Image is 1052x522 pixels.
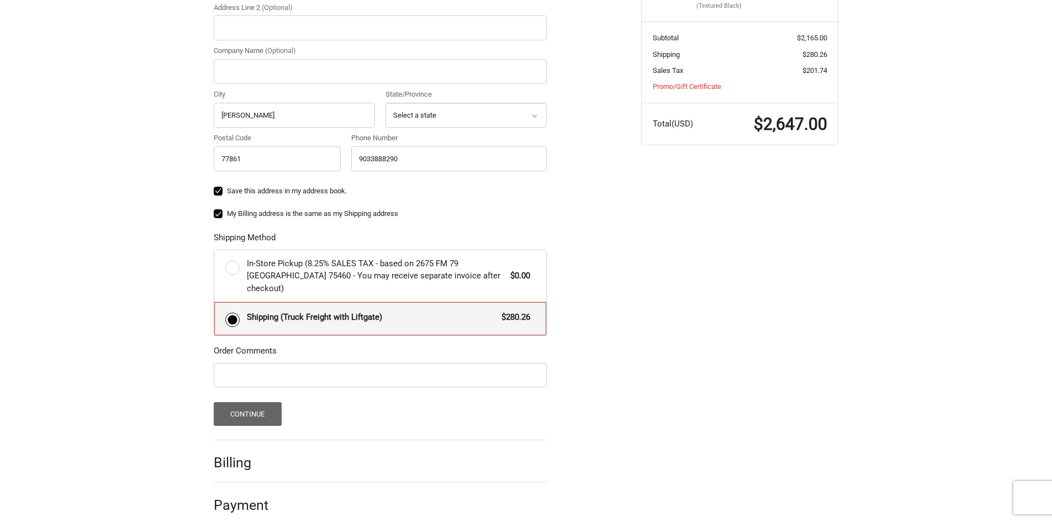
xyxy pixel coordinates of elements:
[653,66,683,75] span: Sales Tax
[214,133,341,144] label: Postal Code
[214,454,278,471] h2: Billing
[265,46,296,55] small: (Optional)
[997,469,1052,522] iframe: Chat Widget
[653,50,680,59] span: Shipping
[653,119,693,129] span: Total (USD)
[214,209,547,218] label: My Billing address is the same as my Shipping address
[262,3,293,12] small: (Optional)
[797,34,827,42] span: $2,165.00
[802,50,827,59] span: $280.26
[214,345,277,362] legend: Order Comments
[653,82,721,91] a: Promo/Gift Certificate
[214,402,282,426] button: Continue
[214,497,278,514] h2: Payment
[802,66,827,75] span: $201.74
[247,311,496,324] span: Shipping (Truck Freight with Liftgate)
[214,2,547,13] label: Address Line 2
[247,257,505,295] span: In-Store Pickup (8.25% SALES TAX - based on 2675 FM 79 [GEOGRAPHIC_DATA] 75460 - You may receive ...
[214,231,276,249] legend: Shipping Method
[214,45,547,56] label: Company Name
[214,187,547,196] label: Save this address in my address book.
[653,34,679,42] span: Subtotal
[214,89,375,100] label: City
[496,311,530,324] span: $280.26
[385,89,547,100] label: State/Province
[505,270,530,282] span: $0.00
[754,114,827,134] span: $2,647.00
[351,133,547,144] label: Phone Number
